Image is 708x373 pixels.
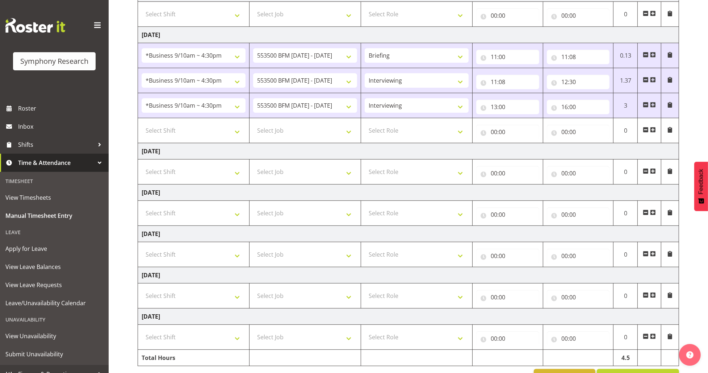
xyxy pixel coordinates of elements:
[547,75,610,89] input: Click to select...
[138,350,250,366] td: Total Hours
[613,2,638,27] td: 0
[613,43,638,68] td: 0.13
[5,349,103,360] span: Submit Unavailability
[138,143,679,159] td: [DATE]
[613,93,638,118] td: 3
[2,174,107,188] div: Timesheet
[686,351,694,359] img: help-xxl-2.png
[138,226,679,242] td: [DATE]
[5,192,103,203] span: View Timesheets
[547,8,610,23] input: Click to select...
[547,125,610,139] input: Click to select...
[613,201,638,226] td: 0
[547,100,610,114] input: Click to select...
[2,312,107,327] div: Unavailability
[476,166,539,181] input: Click to select...
[5,261,103,272] span: View Leave Balances
[613,350,638,366] td: 4.5
[698,169,704,194] span: Feedback
[138,308,679,325] td: [DATE]
[2,345,107,363] a: Submit Unavailability
[2,294,107,312] a: Leave/Unavailability Calendar
[138,185,679,201] td: [DATE]
[2,276,107,294] a: View Leave Requests
[18,121,105,132] span: Inbox
[5,298,103,308] span: Leave/Unavailability Calendar
[547,50,610,64] input: Click to select...
[138,27,679,43] td: [DATE]
[476,331,539,346] input: Click to select...
[476,100,539,114] input: Click to select...
[476,8,539,23] input: Click to select...
[476,50,539,64] input: Click to select...
[2,207,107,225] a: Manual Timesheet Entry
[5,279,103,290] span: View Leave Requests
[2,240,107,258] a: Apply for Leave
[547,249,610,263] input: Click to select...
[2,225,107,240] div: Leave
[2,258,107,276] a: View Leave Balances
[476,249,539,263] input: Click to select...
[547,290,610,304] input: Click to select...
[476,75,539,89] input: Click to select...
[18,103,105,114] span: Roster
[138,267,679,283] td: [DATE]
[18,157,94,168] span: Time & Attendance
[5,210,103,221] span: Manual Timesheet Entry
[547,166,610,181] input: Click to select...
[613,68,638,93] td: 1.37
[613,242,638,267] td: 0
[613,118,638,143] td: 0
[2,327,107,345] a: View Unavailability
[476,207,539,222] input: Click to select...
[613,325,638,350] td: 0
[5,243,103,254] span: Apply for Leave
[2,188,107,207] a: View Timesheets
[18,139,94,150] span: Shifts
[20,56,88,67] div: Symphony Research
[547,331,610,346] input: Click to select...
[476,125,539,139] input: Click to select...
[476,290,539,304] input: Click to select...
[547,207,610,222] input: Click to select...
[613,283,638,308] td: 0
[694,162,708,211] button: Feedback - Show survey
[5,331,103,341] span: View Unavailability
[613,159,638,185] td: 0
[5,18,65,33] img: Rosterit website logo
